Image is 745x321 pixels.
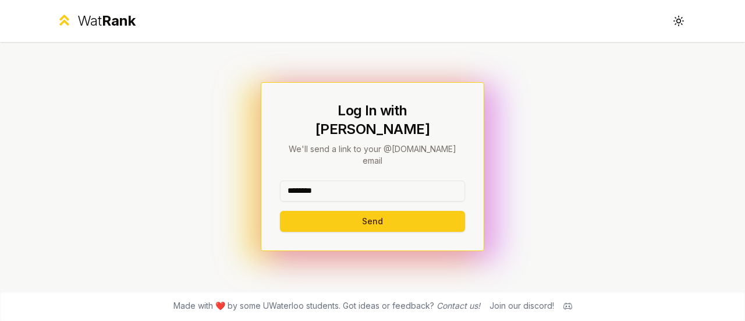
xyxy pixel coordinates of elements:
a: Contact us! [437,301,480,311]
span: Rank [102,12,136,29]
div: Join our discord! [489,300,554,312]
span: Made with ❤️ by some UWaterloo students. Got ideas or feedback? [173,300,480,312]
p: We'll send a link to your @[DOMAIN_NAME] email [280,143,465,167]
h1: Log In with [PERSON_NAME] [280,101,465,139]
div: Wat [77,12,136,30]
button: Send [280,211,465,232]
a: WatRank [56,12,136,30]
